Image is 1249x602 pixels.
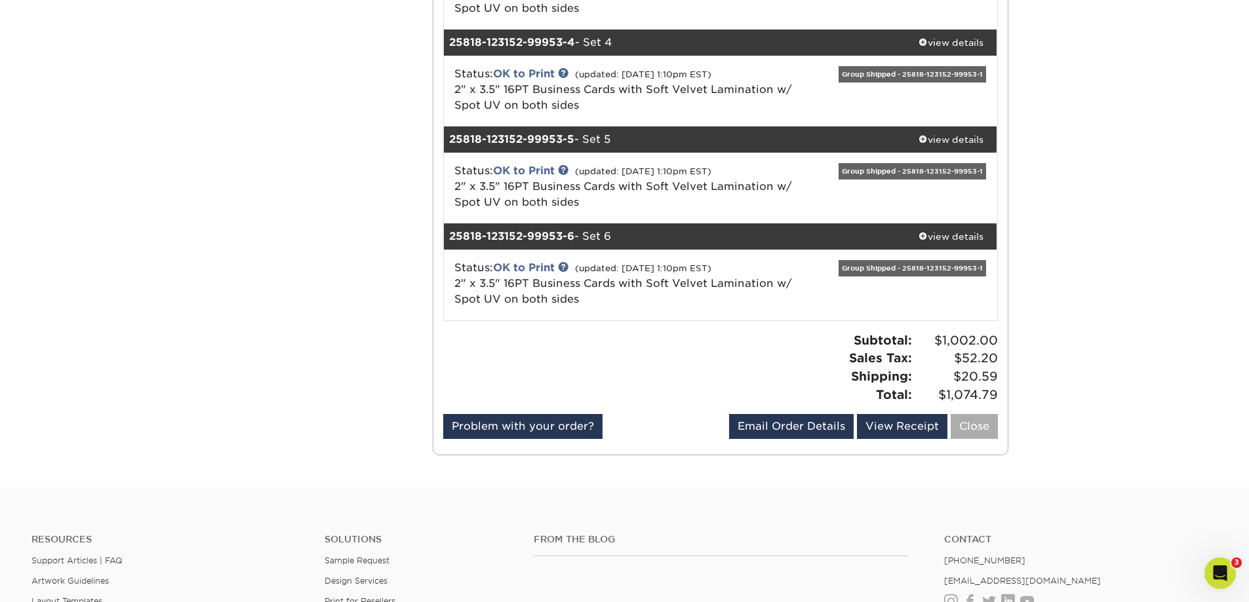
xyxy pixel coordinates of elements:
a: 2" x 3.5" 16PT Business Cards with Soft Velvet Lamination w/ Spot UV on both sides [454,277,792,305]
a: Email Order Details [729,414,854,439]
a: view details [905,29,997,56]
span: $20.59 [916,367,998,386]
div: view details [905,36,997,49]
h4: Resources [31,534,305,545]
strong: 25818-123152-99953-5 [449,133,574,145]
a: view details [905,126,997,153]
div: - Set 6 [444,223,905,250]
h4: Solutions [325,534,514,545]
small: (updated: [DATE] 1:10pm EST) [575,69,711,79]
strong: Subtotal: [854,333,912,347]
div: Status: [445,260,812,307]
div: Group Shipped - 25818-123152-99953-1 [839,260,986,276]
strong: Shipping: [851,369,912,383]
span: $1,074.79 [916,386,998,404]
div: Group Shipped - 25818-123152-99953-1 [839,163,986,179]
div: view details [905,230,997,243]
div: Group Shipped - 25818-123152-99953-1 [839,66,986,83]
iframe: Google Customer Reviews [3,562,111,597]
span: 3 [1231,557,1242,568]
strong: 25818-123152-99953-4 [449,36,575,48]
a: Design Services [325,576,387,586]
strong: Total: [876,387,912,402]
a: View Receipt [857,414,947,439]
a: 2" x 3.5" 16PT Business Cards with Soft Velvet Lamination w/ Spot UV on both sides [454,83,792,111]
a: 2" x 3.5" 16PT Business Cards with Soft Velvet Lamination w/ Spot UV on both sides [454,180,792,208]
a: [EMAIL_ADDRESS][DOMAIN_NAME] [944,576,1101,586]
strong: Sales Tax: [849,350,912,365]
a: Contact [944,534,1218,545]
a: Support Articles | FAQ [31,555,123,565]
a: Problem with your order? [443,414,603,439]
div: - Set 4 [444,29,905,56]
a: [PHONE_NUMBER] [944,555,1025,565]
div: Status: [445,66,812,113]
a: view details [905,223,997,250]
div: view details [905,133,997,146]
a: OK to Print [493,261,555,274]
div: - Set 5 [444,126,905,153]
strong: 25818-123152-99953-6 [449,230,574,242]
a: OK to Print [493,164,555,177]
iframe: Intercom live chat [1204,557,1236,589]
small: (updated: [DATE] 1:10pm EST) [575,166,711,176]
small: (updated: [DATE] 1:10pm EST) [575,263,711,273]
a: Close [951,414,998,439]
span: $1,002.00 [916,331,998,350]
a: OK to Print [493,67,555,80]
div: Status: [445,163,812,210]
h4: From the Blog [534,534,909,545]
a: Sample Request [325,555,389,565]
span: $52.20 [916,349,998,367]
